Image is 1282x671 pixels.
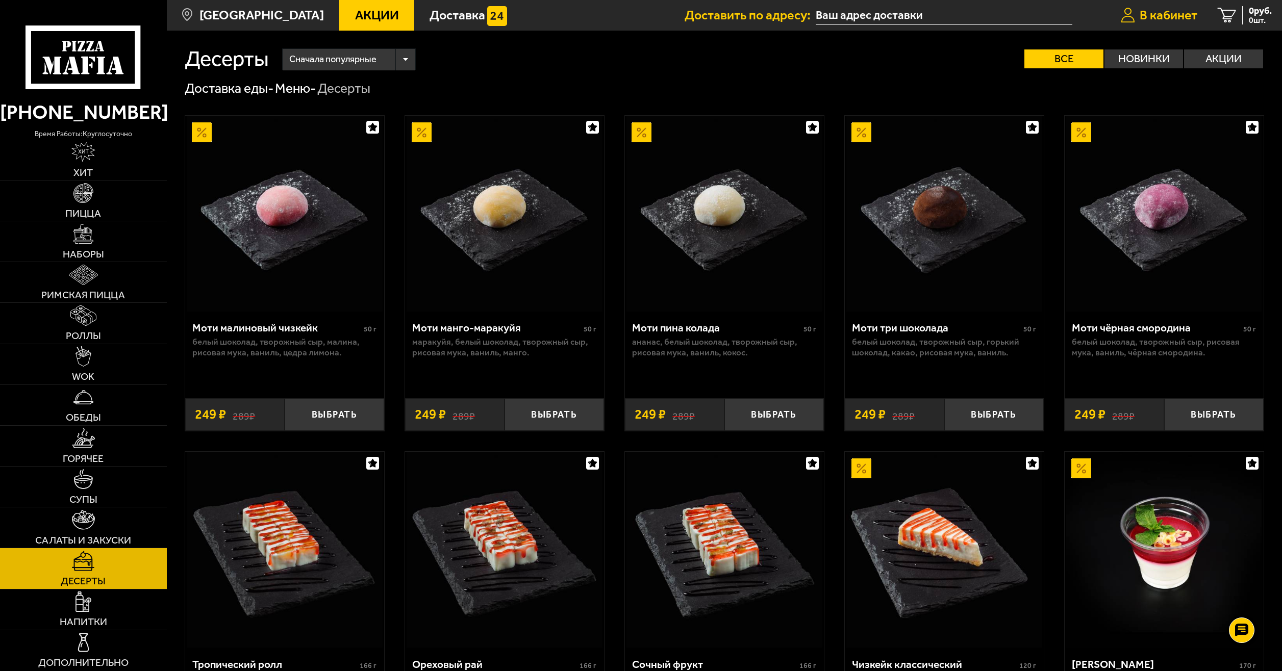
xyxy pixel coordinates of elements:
[845,452,1044,647] a: АкционныйЧизкейк классический
[192,122,212,142] img: Акционный
[816,6,1072,25] input: Ваш адрес доставки
[185,452,384,647] a: Тропический ролл
[1019,661,1036,670] span: 120 г
[632,321,801,334] div: Моти пина колада
[187,452,382,647] img: Тропический ролл
[672,408,695,421] s: 289 ₽
[192,321,361,334] div: Моти малиновый чизкейк
[412,658,577,670] div: Ореховый рай
[412,321,581,334] div: Моти манго-маракуйя
[412,122,432,142] img: Акционный
[1072,321,1241,334] div: Моти чёрная смородина
[626,452,822,647] img: Сочный фрукт
[625,452,824,647] a: Сочный фрукт
[892,408,915,421] s: 289 ₽
[1112,408,1135,421] s: 289 ₽
[63,249,104,260] span: Наборы
[1066,116,1262,311] img: Моти чёрная смородина
[1239,661,1256,670] span: 170 г
[803,325,816,333] span: 50 г
[66,412,101,423] span: Обеды
[1072,337,1256,358] p: белый шоколад, творожный сыр, рисовая мука, ваниль, чёрная смородина.
[60,617,107,627] span: Напитки
[61,576,106,586] span: Десерты
[845,116,1044,311] a: АкционныйМоти три шоколада
[69,495,97,505] span: Супы
[1071,122,1091,142] img: Акционный
[1249,6,1272,15] span: 0 руб.
[453,408,475,421] s: 289 ₽
[65,209,101,219] span: Пицца
[1072,658,1237,670] div: [PERSON_NAME]
[1023,325,1036,333] span: 50 г
[1243,325,1256,333] span: 50 г
[944,398,1044,431] button: Выбрать
[632,658,797,670] div: Сочный фрукт
[285,398,384,431] button: Выбрать
[852,658,1017,670] div: Чизкейк классический
[1184,49,1263,68] label: Акции
[185,48,269,70] h1: Десерты
[41,290,125,300] span: Римская пицца
[505,398,604,431] button: Выбрать
[66,331,101,341] span: Роллы
[405,116,604,311] a: АкционныйМоти манго-маракуйя
[412,337,596,358] p: маракуйя, белый шоколад, творожный сыр, рисовая мука, ваниль, манго.
[1249,16,1272,24] span: 0 шт.
[38,658,129,668] span: Дополнительно
[192,337,376,358] p: белый шоколад, творожный сыр, малина, рисовая мука, ваниль, цедра лимона.
[1065,452,1264,647] a: АкционныйПанна Котта
[635,408,666,421] span: 249 ₽
[584,325,596,333] span: 50 г
[851,458,871,478] img: Акционный
[632,337,816,358] p: ананас, белый шоколад, творожный сыр, рисовая мука, ваниль, кокос.
[185,81,273,96] a: Доставка еды-
[63,454,104,464] span: Горячее
[407,116,602,311] img: Моти манго-маракуйя
[430,9,485,21] span: Доставка
[851,122,871,142] img: Акционный
[1140,9,1197,21] span: В кабинет
[625,116,824,311] a: АкционныйМоти пина колада
[1065,116,1264,311] a: АкционныйМоти чёрная смородина
[1066,452,1262,647] img: Панна Котта
[355,9,399,21] span: Акции
[846,116,1042,311] img: Моти три шоколада
[487,6,507,26] img: 15daf4d41897b9f0e9f617042186c801.svg
[415,408,446,421] span: 249 ₽
[199,9,324,21] span: [GEOGRAPHIC_DATA]
[626,116,822,311] img: Моти пина колада
[275,81,316,96] a: Меню-
[1071,458,1091,478] img: Акционный
[187,116,382,311] img: Моти малиновый чизкейк
[360,661,376,670] span: 166 г
[816,6,1072,25] span: Россия, Санкт-Петербург, Загребский бульвар, 37/27
[317,80,370,97] div: Десерты
[580,661,596,670] span: 166 г
[192,658,357,670] div: Тропический ролл
[195,408,226,421] span: 249 ₽
[233,408,255,421] s: 289 ₽
[35,535,131,546] span: Салаты и закуски
[185,116,384,311] a: АкционныйМоти малиновый чизкейк
[852,337,1036,358] p: белый шоколад, творожный сыр, горький шоколад, какао, рисовая мука, ваниль.
[724,398,824,431] button: Выбрать
[1074,408,1105,421] span: 249 ₽
[405,452,604,647] a: Ореховый рай
[846,452,1042,647] img: Чизкейк классический
[685,9,816,21] span: Доставить по адресу:
[632,122,651,142] img: Акционный
[1024,49,1103,68] label: Все
[72,372,94,382] span: WOK
[73,168,93,178] span: Хит
[364,325,376,333] span: 50 г
[799,661,816,670] span: 166 г
[854,408,886,421] span: 249 ₽
[289,47,376,72] span: Сначала популярные
[1104,49,1183,68] label: Новинки
[407,452,602,647] img: Ореховый рай
[852,321,1021,334] div: Моти три шоколада
[1164,398,1264,431] button: Выбрать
